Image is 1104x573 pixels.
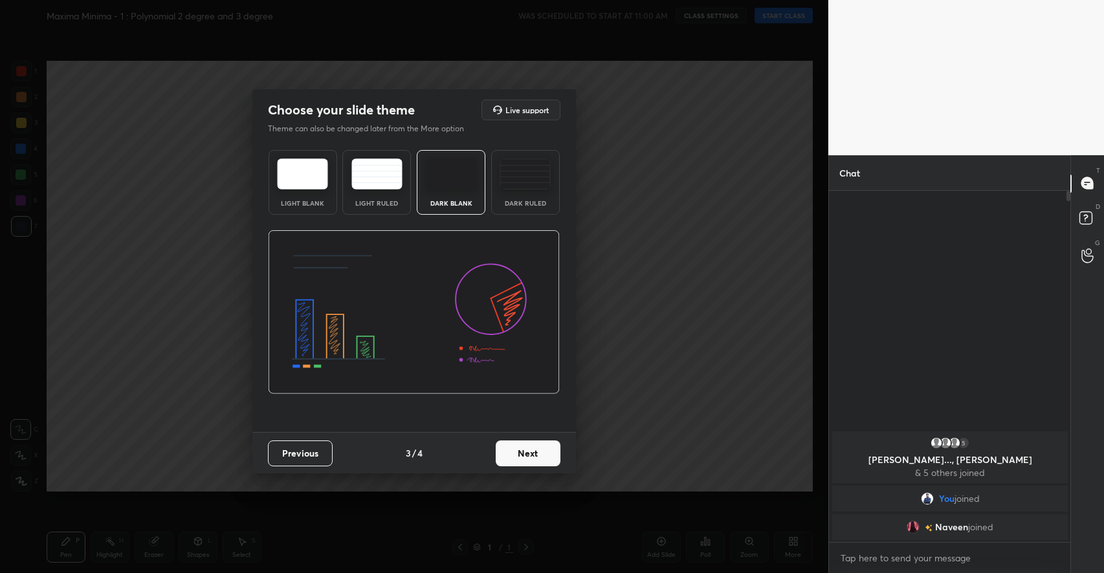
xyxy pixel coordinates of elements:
img: darkThemeBanner.d06ce4a2.svg [268,230,560,395]
div: Light Ruled [351,200,403,206]
p: & 5 others joined [840,468,1060,478]
img: default.png [930,437,943,449]
h4: / [412,446,416,460]
img: lightTheme.e5ed3b09.svg [277,158,328,189]
p: T [1096,166,1100,175]
button: Next [496,440,560,466]
h2: Choose your slide theme [268,102,415,118]
img: fab889df7c0b45f18501bd6aa92d3cf0.jpg [907,521,920,534]
img: no-rating-badge.077c3623.svg [925,524,933,532]
img: default.png [939,437,952,449]
img: darkRuledTheme.de295e13.svg [500,158,551,189]
img: default.png [948,437,961,449]
span: Naveen [935,522,968,532]
p: G [1095,238,1100,248]
p: [PERSON_NAME]..., [PERSON_NAME] [840,455,1060,465]
p: Theme can also be changed later from the More option [268,123,478,135]
button: Previous [268,440,333,466]
img: lightRuledTheme.5fabf969.svg [351,158,403,189]
span: You [938,493,954,504]
div: grid [829,429,1071,543]
p: Chat [829,156,870,190]
h4: 3 [406,446,411,460]
div: Light Blank [277,200,329,206]
h4: 4 [417,446,423,460]
div: Dark Ruled [500,200,551,206]
div: Dark Blank [425,200,477,206]
span: joined [954,493,979,504]
img: darkTheme.f0cc69e5.svg [426,158,477,189]
h5: Live support [505,106,549,114]
img: 3a6b3dcdb4d746208f5ef180f14109e5.png [920,492,933,505]
span: joined [968,522,993,532]
div: 5 [957,437,970,449]
p: D [1096,202,1100,211]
